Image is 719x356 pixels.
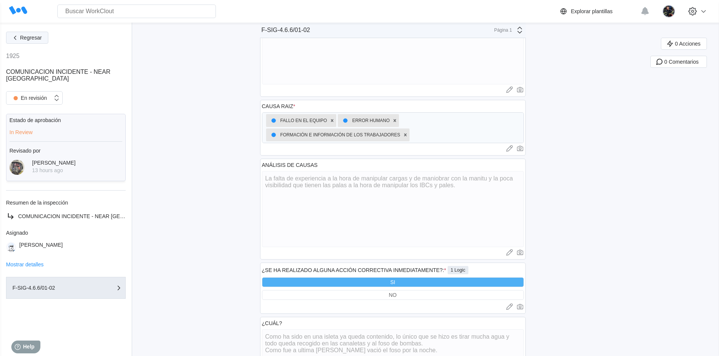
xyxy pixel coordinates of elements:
[262,320,282,326] div: ¿CUÁL?
[662,5,675,18] img: 2a7a337f-28ec-44a9-9913-8eaa51124fce.jpg
[19,242,63,252] div: [PERSON_NAME]
[6,32,48,44] button: Regresar
[12,285,88,290] div: F-SIG-4.6.6/01-02
[9,148,122,154] div: Revisado por
[390,279,395,285] div: SI
[571,8,613,14] div: Explorar plantillas
[262,171,524,247] textarea: La falta de experiencia a la hora de manipular cargas y de maniobrar con la manitu y la poca visi...
[6,212,126,221] a: COMUNICACION INCIDENTE - NEAR [GEOGRAPHIC_DATA]
[20,35,42,40] span: Regresar
[262,267,446,273] div: ¿SE HA REALIZADO ALGUNA ACCIÓN CORRECTIVA INMEDIATAMENTE?:
[6,53,20,60] div: 1925
[9,160,25,175] img: 2f847459-28ef-4a61-85e4-954d408df519.jpg
[6,262,44,267] button: Mostrar detalles
[650,56,707,68] button: 0 Comentarios
[32,167,75,173] div: 13 hours ago
[262,27,310,34] div: F-SIG-4.6.6/01-02
[493,28,512,33] div: Página 1
[389,292,397,298] div: NO
[6,200,126,206] div: Resumen de la inspección
[448,266,468,274] div: 1 Logic
[9,117,122,123] div: Estado de aprobación
[57,5,216,18] input: Buscar WorkClout
[6,242,16,252] img: clout-01.png
[10,93,47,103] div: En revisión
[262,103,296,109] div: CAUSA RAIZ
[262,8,524,84] textarea: Se pincha un IBC con las [PERSON_NAME] al intentar moverlo en la isleta 4.
[6,230,126,236] div: Asignado
[675,41,701,46] span: 0 Acciones
[9,129,122,135] div: In Review
[6,69,110,82] span: COMUNICACION INCIDENTE - NEAR [GEOGRAPHIC_DATA]
[664,59,699,64] span: 0 Comentarios
[661,38,707,50] button: 0 Acciones
[6,277,126,299] button: F-SIG-4.6.6/01-02
[18,213,166,219] span: COMUNICACION INCIDENTE - NEAR [GEOGRAPHIC_DATA]
[262,162,318,168] div: ANÁLISIS DE CAUSAS
[32,160,75,166] div: [PERSON_NAME]
[559,7,637,16] a: Explorar plantillas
